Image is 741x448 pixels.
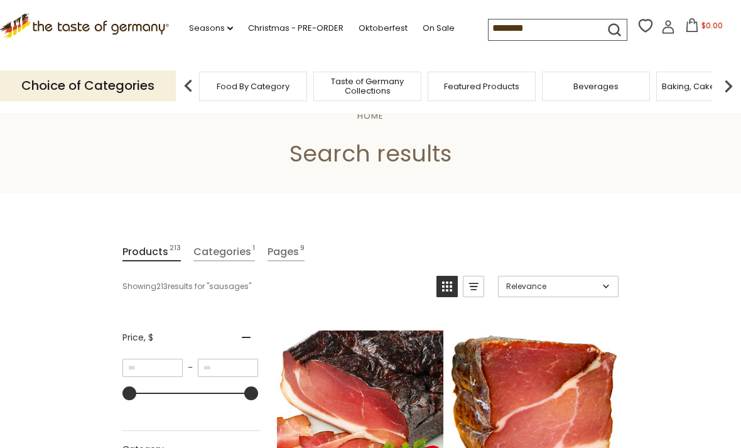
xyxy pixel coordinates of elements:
a: View Pages Tab [268,243,305,261]
a: On Sale [423,21,455,35]
span: – [183,362,198,373]
a: View grid mode [436,276,458,297]
span: 1 [252,243,255,260]
img: next arrow [716,74,741,99]
h1: Search results [39,139,702,168]
a: Food By Category [217,82,289,91]
button: $0.00 [678,18,731,37]
a: Beverages [573,82,619,91]
a: Sort options [498,276,619,297]
a: Seasons [189,21,233,35]
a: View Categories Tab [193,243,255,261]
span: Price [122,331,153,344]
a: View list mode [463,276,484,297]
a: Featured Products [444,82,519,91]
a: Christmas - PRE-ORDER [248,21,343,35]
span: $0.00 [701,20,723,31]
a: Oktoberfest [359,21,408,35]
span: Relevance [506,281,598,292]
a: Taste of Germany Collections [317,77,418,96]
b: 213 [156,281,168,292]
div: Showing results for " " [122,276,427,297]
a: Home [357,110,384,122]
span: , $ [144,331,153,344]
input: Minimum value [122,359,183,377]
span: 213 [170,243,181,260]
span: 9 [300,243,305,260]
img: previous arrow [176,74,201,99]
input: Maximum value [198,359,258,377]
a: View Products Tab [122,243,181,261]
